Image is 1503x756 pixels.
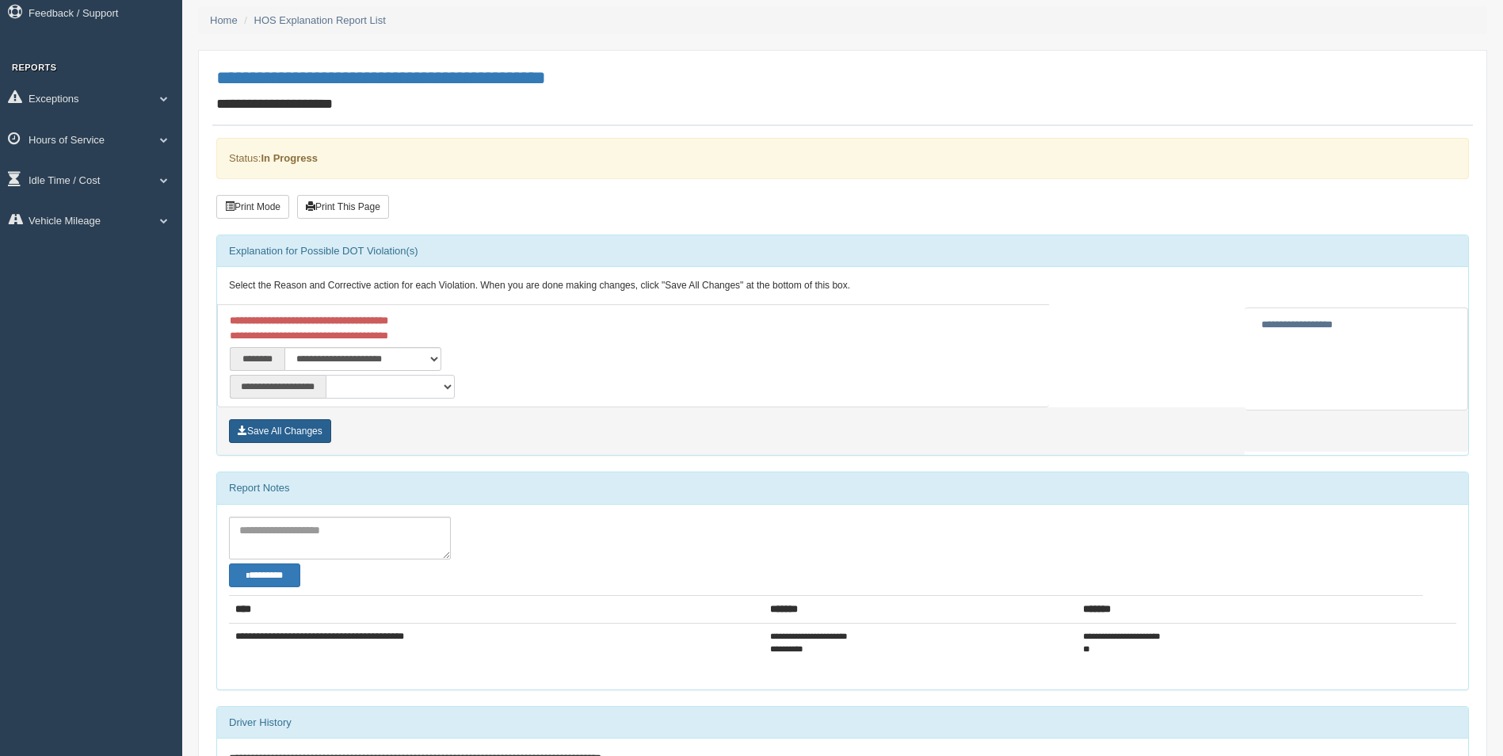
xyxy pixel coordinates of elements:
[297,195,389,219] button: Print This Page
[229,563,300,587] button: Change Filter Options
[217,267,1468,305] div: Select the Reason and Corrective action for each Violation. When you are done making changes, cli...
[210,14,238,26] a: Home
[217,235,1468,267] div: Explanation for Possible DOT Violation(s)
[217,472,1468,504] div: Report Notes
[254,14,386,26] a: HOS Explanation Report List
[217,707,1468,739] div: Driver History
[229,419,331,443] button: Save
[261,152,318,164] strong: In Progress
[216,138,1469,178] div: Status:
[216,195,289,219] button: Print Mode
